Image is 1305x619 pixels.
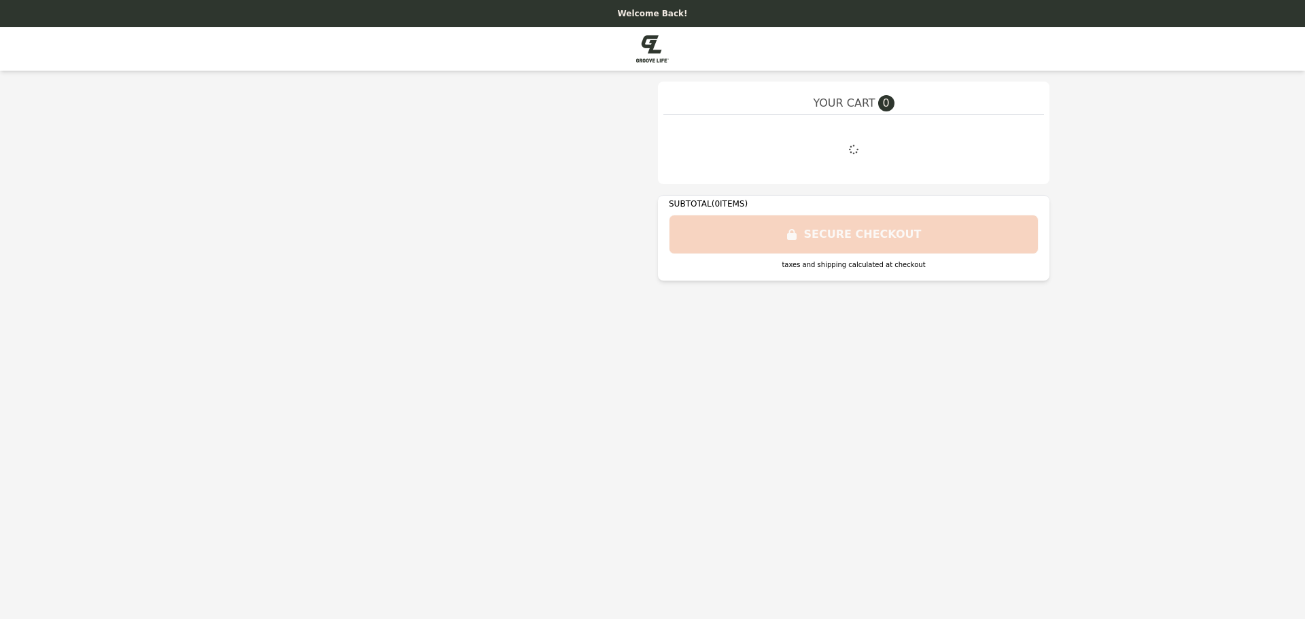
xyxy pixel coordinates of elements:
[669,260,1039,270] div: taxes and shipping calculated at checkout
[712,199,748,209] span: ( 0 ITEMS)
[669,199,712,209] span: SUBTOTAL
[636,35,669,63] img: Brand Logo
[8,8,1297,19] p: Welcome Back!
[878,95,894,111] span: 0
[813,95,875,111] span: YOUR CART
